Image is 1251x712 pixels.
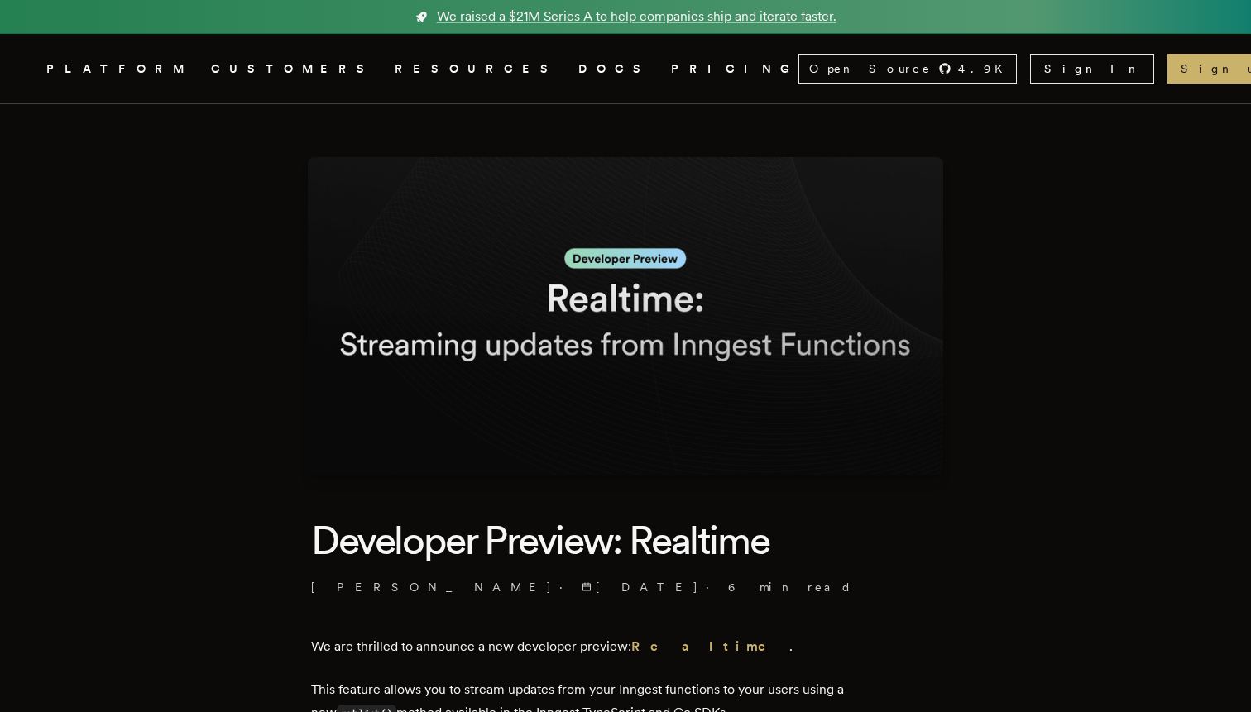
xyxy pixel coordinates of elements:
button: PLATFORM [46,59,191,79]
a: [PERSON_NAME] [311,579,553,595]
span: [DATE] [582,579,699,595]
button: RESOURCES [395,59,558,79]
span: Open Source [809,60,932,77]
h1: Developer Preview: Realtime [311,514,940,566]
p: We are thrilled to announce a new developer preview: . [311,635,940,658]
a: Sign In [1030,54,1154,84]
img: Featured image for Developer Preview: Realtime blog post [308,157,943,475]
a: Realtime [631,638,789,654]
a: CUSTOMERS [211,59,375,79]
span: 6 min read [728,579,852,595]
a: DOCS [578,59,651,79]
a: PRICING [671,59,798,79]
p: · · [311,579,940,595]
span: 4.9 K [958,60,1013,77]
span: We raised a $21M Series A to help companies ship and iterate faster. [437,7,836,26]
